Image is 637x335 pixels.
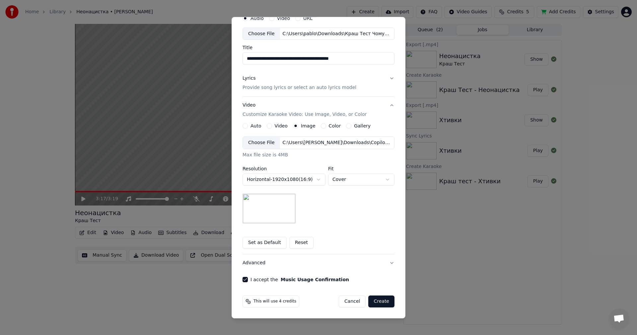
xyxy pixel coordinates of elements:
label: Audio [250,16,264,20]
label: Color [329,124,341,128]
button: Reset [289,237,314,249]
button: I accept the [281,277,349,282]
label: URL [303,16,313,20]
div: Choose File [243,137,280,149]
div: VideoCustomize Karaoke Video: Use Image, Video, or Color [243,123,394,254]
button: Set as Default [243,237,287,249]
label: Video [275,124,288,128]
label: Title [243,45,394,50]
button: VideoCustomize Karaoke Video: Use Image, Video, or Color [243,97,394,123]
button: Create [368,295,394,307]
button: Cancel [339,295,366,307]
button: LyricsProvide song lyrics or select an auto lyrics model [243,70,394,96]
label: I accept the [250,277,349,282]
label: Gallery [354,124,371,128]
label: Resolution [243,166,325,171]
button: Advanced [243,254,394,272]
p: Customize Karaoke Video: Use Image, Video, or Color [243,111,367,118]
div: Choose File [243,28,280,40]
label: Fit [328,166,394,171]
span: This will use 4 credits [253,299,296,304]
div: Video [243,102,367,118]
div: Lyrics [243,75,255,82]
div: C:\Users\[PERSON_NAME]\Downloads\Copilot_20250925_175927.png [280,139,393,146]
label: Image [301,124,316,128]
div: Max file size is 4MB [243,152,394,158]
p: Provide song lyrics or select an auto lyrics model [243,84,356,91]
div: C:\Users\pablo\Downloads\Краш Тест Чому Твій Колишній Так Схожий На Мене_.mp3 [280,30,393,37]
label: Auto [250,124,261,128]
label: Video [277,16,290,20]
